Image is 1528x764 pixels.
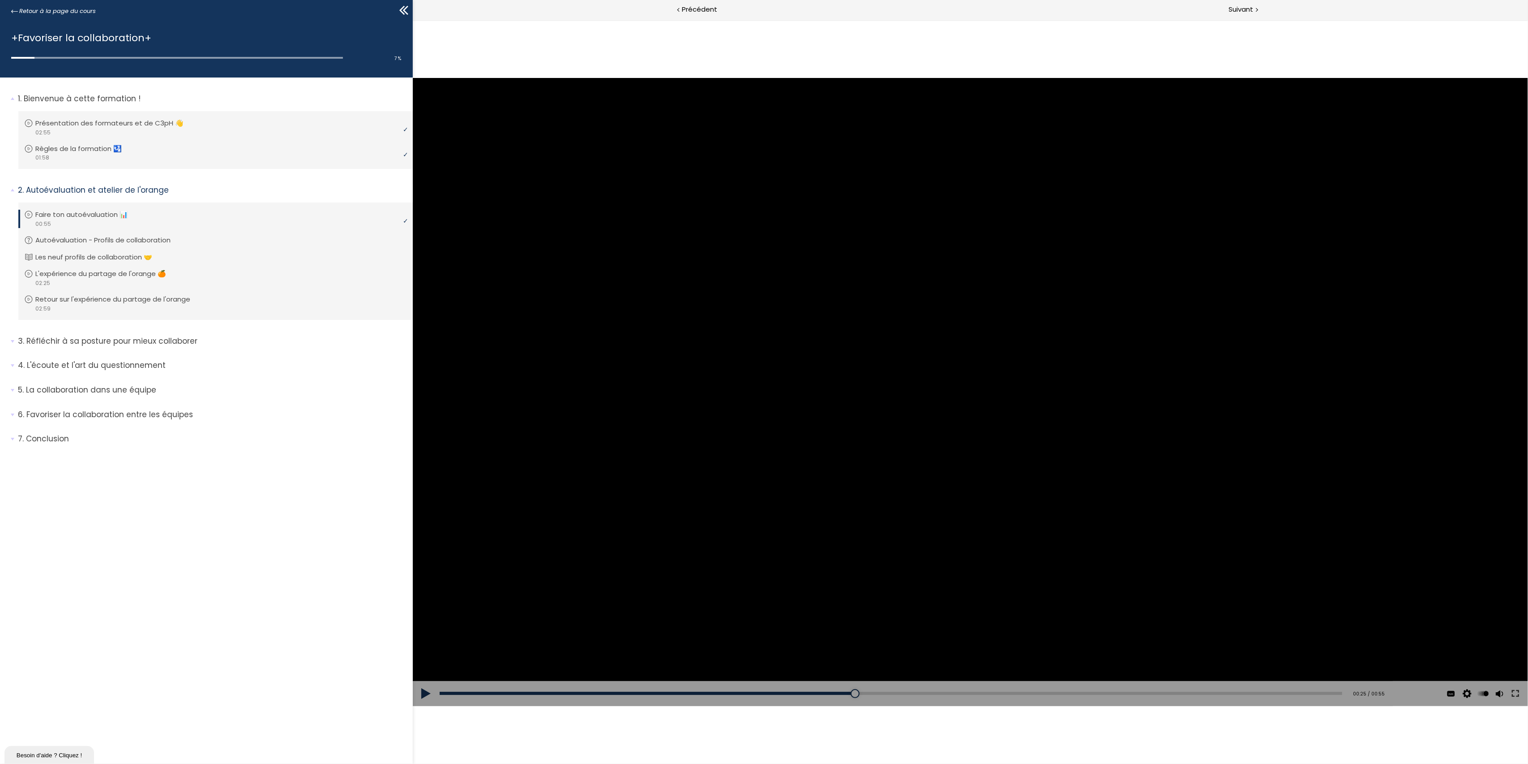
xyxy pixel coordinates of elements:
div: Modifier la vitesse de lecture [1062,661,1079,686]
span: 1. [18,93,21,104]
span: 7. [18,433,24,445]
p: La collaboration dans une équipe [18,384,406,396]
span: 4. [18,360,25,371]
button: Volume [1080,661,1093,686]
h1: +Favoriser la collaboration+ [11,30,397,46]
span: 6. [18,409,24,420]
span: 00:55 [35,220,51,228]
p: Conclusion [18,433,406,445]
p: Réfléchir à sa posture pour mieux collaborer [18,336,406,347]
button: Play back rate [1064,661,1077,686]
span: 02:55 [35,129,51,137]
p: Règles de la formation 🛂 [35,144,135,154]
p: Autoévaluation et atelier de l'orange [18,185,406,196]
a: Retour à la page du cours [11,6,96,16]
div: 00:25 / 00:55 [937,670,972,678]
iframe: chat widget [4,744,96,764]
span: 3. [18,336,24,347]
span: Suivant [1229,4,1254,15]
p: Autoévaluation - Profils de collaboration [35,235,184,245]
p: Bienvenue à cette formation ! [18,93,406,104]
span: Précédent [682,4,717,15]
button: Video quality [1048,661,1061,686]
p: Faire ton autoévaluation 📊 [35,210,141,220]
div: Voir les légendes disponibles [1030,661,1046,686]
span: 7 % [395,55,402,62]
span: Retour à la page du cours [19,6,96,16]
p: Présentation des formateurs et de C3pH 👋 [35,118,197,128]
span: 5. [18,384,24,396]
span: 01:58 [35,154,49,162]
p: Favoriser la collaboration entre les équipes [18,409,406,420]
p: L'écoute et l'art du questionnement [18,360,406,371]
span: 2. [18,185,24,196]
button: Subtitles and Transcript [1032,661,1045,686]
